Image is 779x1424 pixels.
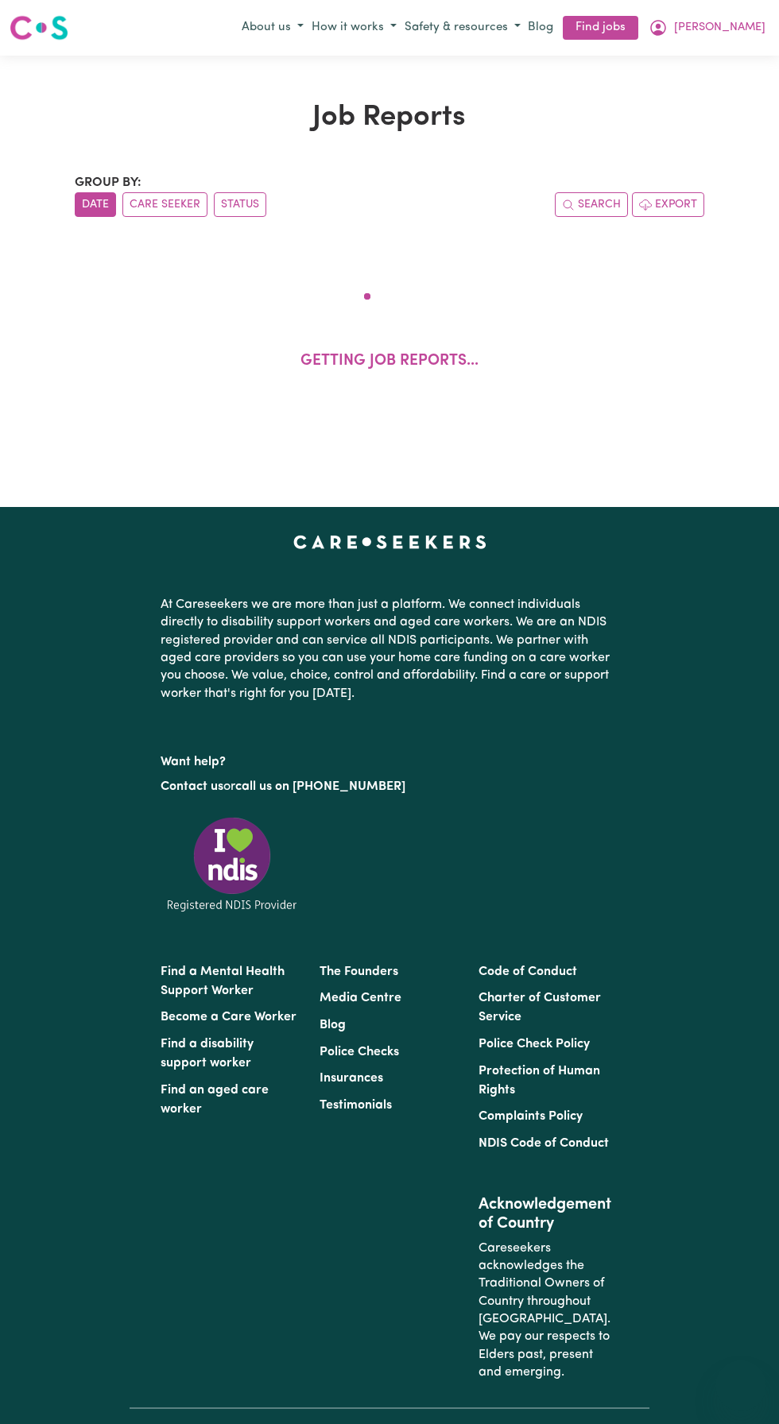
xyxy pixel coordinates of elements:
[293,536,486,548] a: Careseekers home page
[645,14,769,41] button: My Account
[161,965,285,997] a: Find a Mental Health Support Worker
[75,192,116,217] button: sort invoices by date
[479,1233,618,1388] p: Careseekers acknowledges the Traditional Owners of Country throughout [GEOGRAPHIC_DATA]. We pay o...
[555,192,628,217] button: Search
[161,780,223,793] a: Contact us
[308,15,401,41] button: How it works
[715,1360,766,1411] iframe: Button to launch messaging window
[320,1046,399,1058] a: Police Checks
[161,1038,254,1070] a: Find a disability support worker
[479,965,577,978] a: Code of Conduct
[479,1065,600,1097] a: Protection of Human Rights
[479,1137,609,1150] a: NDIS Code of Conduct
[320,1072,383,1085] a: Insurances
[122,192,207,217] button: sort invoices by care seeker
[674,19,765,37] span: [PERSON_NAME]
[75,176,141,189] span: Group by:
[479,1110,583,1123] a: Complaints Policy
[632,192,704,217] button: Export
[161,1011,296,1023] a: Become a Care Worker
[525,16,556,41] a: Blog
[214,192,266,217] button: sort invoices by paid status
[75,100,705,135] h1: Job Reports
[401,15,525,41] button: Safety & resources
[10,14,68,42] img: Careseekers logo
[479,992,601,1023] a: Charter of Customer Service
[161,747,618,771] p: Want help?
[238,15,308,41] button: About us
[320,1019,346,1031] a: Blog
[161,1084,269,1116] a: Find an aged care worker
[161,590,618,709] p: At Careseekers we are more than just a platform. We connect individuals directly to disability su...
[300,350,479,373] p: Getting job reports...
[161,815,304,914] img: Registered NDIS provider
[10,10,68,46] a: Careseekers logo
[235,780,405,793] a: call us on [PHONE_NUMBER]
[563,16,638,41] a: Find jobs
[320,992,401,1004] a: Media Centre
[479,1195,618,1233] h2: Acknowledgement of Country
[320,1099,392,1112] a: Testimonials
[479,1038,590,1051] a: Police Check Policy
[320,965,398,978] a: The Founders
[161,772,618,802] p: or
